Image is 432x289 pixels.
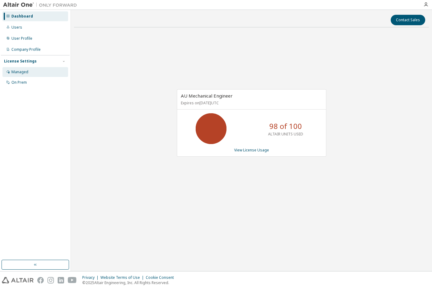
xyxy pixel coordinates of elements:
[11,25,22,30] div: Users
[68,277,77,283] img: youtube.svg
[234,147,269,153] a: View License Usage
[269,121,302,131] p: 98 of 100
[181,100,321,106] p: Expires on [DATE] UTC
[58,277,64,283] img: linkedin.svg
[11,70,28,74] div: Managed
[268,131,303,137] p: ALTAIR UNITS USED
[11,47,41,52] div: Company Profile
[47,277,54,283] img: instagram.svg
[82,275,100,280] div: Privacy
[181,93,233,99] span: AU Mechanical Engineer
[100,275,146,280] div: Website Terms of Use
[2,277,34,283] img: altair_logo.svg
[391,15,425,25] button: Contact Sales
[146,275,177,280] div: Cookie Consent
[11,14,33,19] div: Dashboard
[82,280,177,285] p: © 2025 Altair Engineering, Inc. All Rights Reserved.
[3,2,80,8] img: Altair One
[11,36,32,41] div: User Profile
[37,277,44,283] img: facebook.svg
[11,80,27,85] div: On Prem
[4,59,37,64] div: License Settings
